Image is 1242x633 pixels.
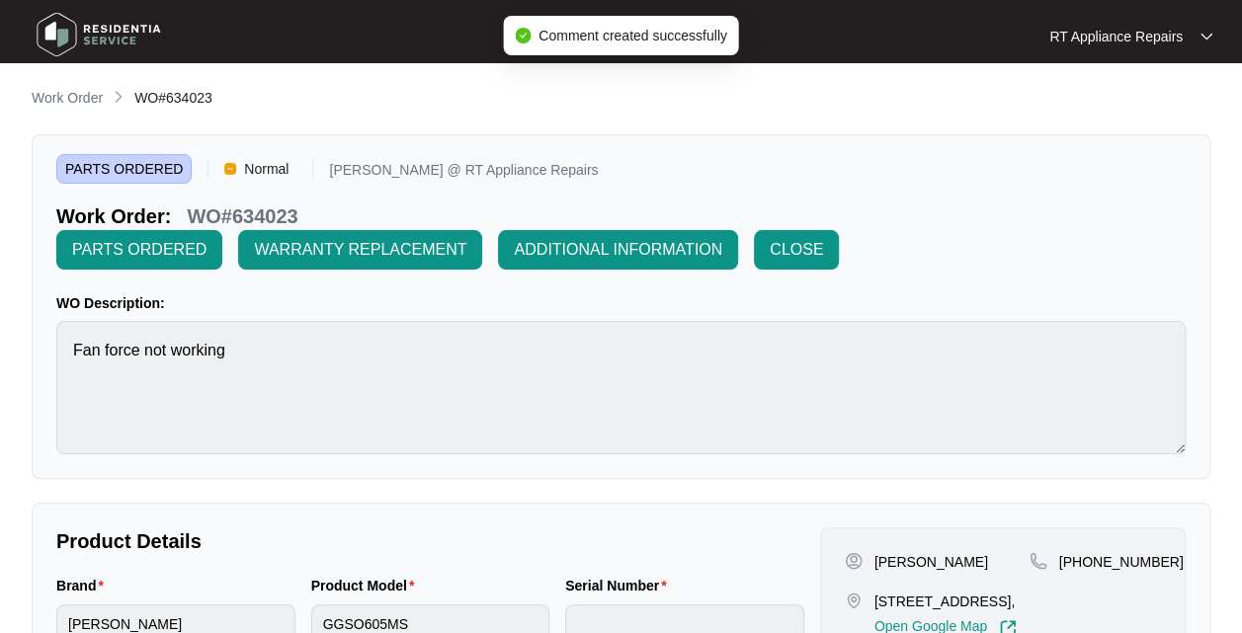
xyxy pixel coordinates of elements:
[514,238,722,262] span: ADDITIONAL INFORMATION
[1059,552,1184,572] p: [PHONE_NUMBER]
[72,238,207,262] span: PARTS ORDERED
[56,202,171,230] p: Work Order:
[56,293,1186,313] p: WO Description:
[1049,27,1183,46] p: RT Appliance Repairs
[770,238,823,262] span: CLOSE
[56,527,804,555] p: Product Details
[329,163,598,184] p: [PERSON_NAME] @ RT Appliance Repairs
[1030,552,1047,570] img: map-pin
[845,552,863,570] img: user-pin
[874,552,988,572] p: [PERSON_NAME]
[515,28,531,43] span: check-circle
[56,230,222,270] button: PARTS ORDERED
[845,592,863,609] img: map-pin
[224,163,236,175] img: Vercel Logo
[254,238,466,262] span: WARRANTY REPLACEMENT
[56,321,1186,454] textarea: Fan force not working
[1201,32,1212,41] img: dropdown arrow
[187,202,297,230] p: WO#634023
[28,88,107,110] a: Work Order
[32,88,103,108] p: Work Order
[238,230,482,270] button: WARRANTY REPLACEMENT
[111,89,126,105] img: chevron-right
[134,90,212,106] span: WO#634023
[565,576,674,595] label: Serial Number
[754,230,839,270] button: CLOSE
[538,28,727,43] span: Comment created successfully
[498,230,738,270] button: ADDITIONAL INFORMATION
[30,5,168,64] img: residentia service logo
[56,576,112,595] label: Brand
[311,576,423,595] label: Product Model
[874,592,1017,611] p: [STREET_ADDRESS],
[236,154,296,184] span: Normal
[56,154,192,184] span: PARTS ORDERED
